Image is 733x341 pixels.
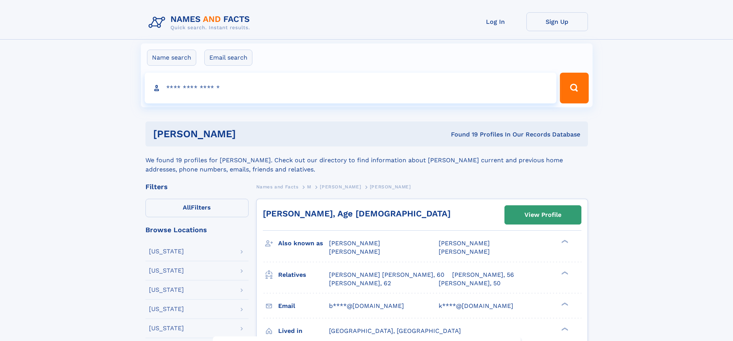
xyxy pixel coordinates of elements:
[559,270,569,275] div: ❯
[560,73,588,103] button: Search Button
[278,324,329,338] h3: Lived in
[149,287,184,293] div: [US_STATE]
[149,248,184,255] div: [US_STATE]
[278,237,329,250] h3: Also known as
[263,209,451,218] a: [PERSON_NAME], Age [DEMOGRAPHIC_DATA]
[343,130,580,139] div: Found 19 Profiles In Our Records Database
[439,240,490,247] span: [PERSON_NAME]
[145,73,557,103] input: search input
[439,248,490,255] span: [PERSON_NAME]
[559,301,569,306] div: ❯
[204,50,252,66] label: Email search
[149,306,184,312] div: [US_STATE]
[439,279,501,288] a: [PERSON_NAME], 50
[329,240,380,247] span: [PERSON_NAME]
[145,183,249,190] div: Filters
[526,12,588,31] a: Sign Up
[149,268,184,274] div: [US_STATE]
[145,146,588,174] div: We found 19 profiles for [PERSON_NAME]. Check out our directory to find information about [PERSON...
[329,327,461,334] span: [GEOGRAPHIC_DATA], [GEOGRAPHIC_DATA]
[183,204,191,211] span: All
[370,184,411,190] span: [PERSON_NAME]
[307,182,311,191] a: M
[145,226,249,233] div: Browse Locations
[329,248,380,255] span: [PERSON_NAME]
[145,12,256,33] img: Logo Names and Facts
[147,50,196,66] label: Name search
[559,326,569,331] div: ❯
[465,12,526,31] a: Log In
[329,271,444,279] a: [PERSON_NAME] [PERSON_NAME], 60
[452,271,514,279] a: [PERSON_NAME], 56
[307,184,311,190] span: M
[329,279,391,288] a: [PERSON_NAME], 62
[278,268,329,281] h3: Relatives
[145,199,249,217] label: Filters
[524,206,561,224] div: View Profile
[320,182,361,191] a: [PERSON_NAME]
[149,325,184,331] div: [US_STATE]
[505,206,581,224] a: View Profile
[559,239,569,244] div: ❯
[153,129,344,139] h1: [PERSON_NAME]
[278,299,329,313] h3: Email
[256,182,299,191] a: Names and Facts
[320,184,361,190] span: [PERSON_NAME]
